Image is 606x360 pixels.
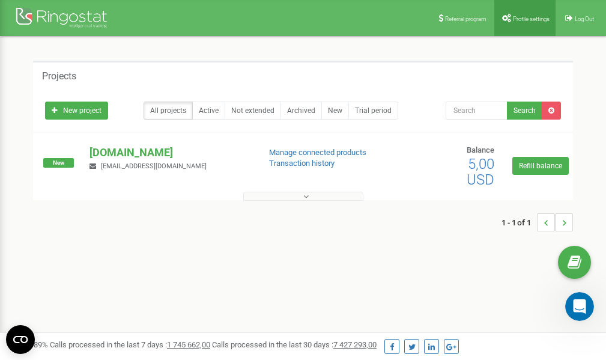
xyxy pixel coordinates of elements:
a: All projects [144,102,193,120]
span: 1 - 1 of 1 [501,213,537,231]
a: Active [192,102,225,120]
u: 7 427 293,00 [333,340,377,349]
span: Balance [467,145,494,154]
span: Calls processed in the last 30 days : [212,340,377,349]
input: Search [446,102,508,120]
button: Open CMP widget [6,325,35,354]
span: Referral program [445,16,486,22]
p: [DOMAIN_NAME] [89,145,249,160]
a: New project [45,102,108,120]
iframe: Intercom live chat [565,292,594,321]
a: Manage connected products [269,148,366,157]
button: Search [507,102,542,120]
nav: ... [501,201,573,243]
span: Calls processed in the last 7 days : [50,340,210,349]
span: 5,00 USD [467,156,494,188]
a: Trial period [348,102,398,120]
span: [EMAIL_ADDRESS][DOMAIN_NAME] [101,162,207,170]
a: Transaction history [269,159,335,168]
span: New [43,158,74,168]
span: Profile settings [513,16,550,22]
span: Log Out [575,16,594,22]
u: 1 745 662,00 [167,340,210,349]
a: New [321,102,349,120]
a: Not extended [225,102,281,120]
a: Archived [280,102,322,120]
a: Refill balance [512,157,569,175]
h5: Projects [42,71,76,82]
